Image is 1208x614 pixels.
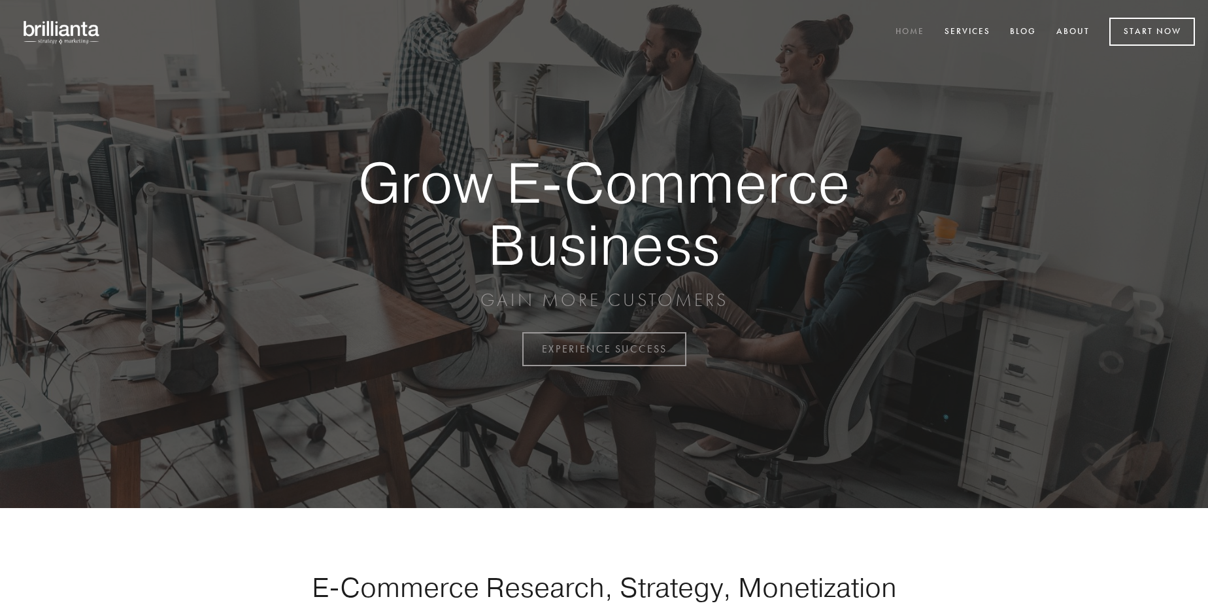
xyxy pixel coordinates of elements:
a: Start Now [1109,18,1195,46]
a: EXPERIENCE SUCCESS [522,332,686,366]
a: Home [887,22,933,43]
a: Services [936,22,999,43]
strong: Grow E-Commerce Business [312,152,896,275]
img: brillianta - research, strategy, marketing [13,13,111,51]
p: GAIN MORE CUSTOMERS [312,288,896,312]
a: About [1048,22,1098,43]
h1: E-Commerce Research, Strategy, Monetization [271,571,937,604]
a: Blog [1001,22,1045,43]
